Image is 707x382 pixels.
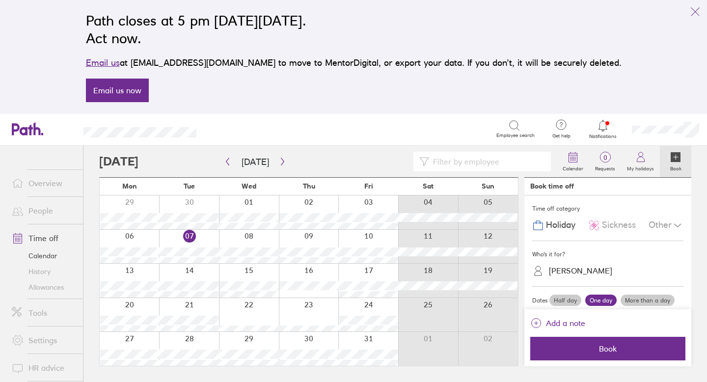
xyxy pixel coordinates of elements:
button: Book [530,337,685,360]
div: Time off category [532,201,683,216]
input: Filter by employee [429,152,545,171]
a: Calendar [557,146,589,177]
div: Search [223,124,248,133]
span: Add a note [546,315,585,331]
a: Book [660,146,691,177]
label: Half day [549,295,581,306]
label: Requests [589,163,621,172]
span: Sickness [602,220,636,230]
a: Allowances [4,279,83,295]
span: Wed [242,182,256,190]
a: 0Requests [589,146,621,177]
a: Overview [4,173,83,193]
a: Email us [86,57,120,68]
span: Sun [482,182,494,190]
span: Get help [545,133,577,139]
a: Time off [4,228,83,248]
span: Dates [532,297,547,304]
button: Add a note [530,315,585,331]
a: Tools [4,303,83,323]
span: Holiday [546,220,575,230]
a: Email us now [86,79,149,102]
a: HR advice [4,358,83,378]
a: People [4,201,83,220]
label: One day [585,295,617,306]
span: Fri [364,182,373,190]
span: Employee search [496,133,535,138]
label: My holidays [621,163,660,172]
span: Mon [122,182,137,190]
a: My holidays [621,146,660,177]
span: Sat [423,182,434,190]
button: [DATE] 20251 day [532,308,683,338]
div: Book time off [530,182,574,190]
a: Settings [4,330,83,350]
a: Calendar [4,248,83,264]
span: Thu [303,182,315,190]
span: Notifications [587,134,619,139]
span: 0 [589,154,621,162]
h2: Path closes at 5 pm [DATE][DATE]. Act now. [86,12,622,47]
div: Other [649,216,683,235]
div: Who's it for? [532,247,683,262]
label: Book [664,163,687,172]
a: Notifications [587,119,619,139]
a: History [4,264,83,279]
button: [DATE] [234,154,277,170]
p: at [EMAIL_ADDRESS][DOMAIN_NAME] to move to MentorDigital, or export your data. If you don’t, it w... [86,56,622,70]
label: More than a day [621,295,675,306]
span: Book [537,344,679,353]
div: [PERSON_NAME] [549,266,612,275]
label: Calendar [557,163,589,172]
span: Tue [184,182,195,190]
